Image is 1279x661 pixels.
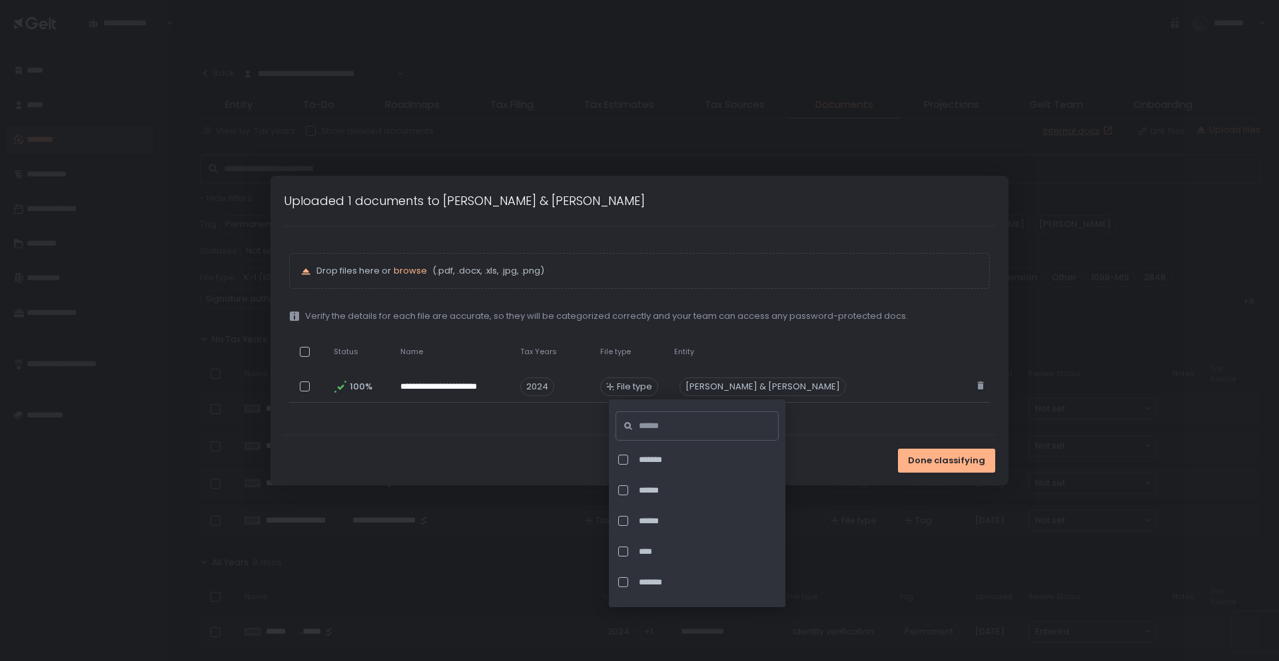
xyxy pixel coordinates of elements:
[394,264,427,277] span: browse
[679,377,846,396] div: [PERSON_NAME] & [PERSON_NAME]
[674,347,694,357] span: Entity
[908,455,985,467] span: Done classifying
[350,381,371,393] span: 100%
[284,192,645,210] h1: Uploaded 1 documents to [PERSON_NAME] & [PERSON_NAME]
[400,347,423,357] span: Name
[305,310,908,322] span: Verify the details for each file are accurate, so they will be categorized correctly and your tea...
[600,347,631,357] span: File type
[520,347,557,357] span: Tax Years
[394,265,427,277] button: browse
[334,347,358,357] span: Status
[617,381,652,393] span: File type
[430,265,544,277] span: (.pdf, .docx, .xls, .jpg, .png)
[316,265,979,277] p: Drop files here or
[520,377,554,396] span: 2024
[898,449,995,473] button: Done classifying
